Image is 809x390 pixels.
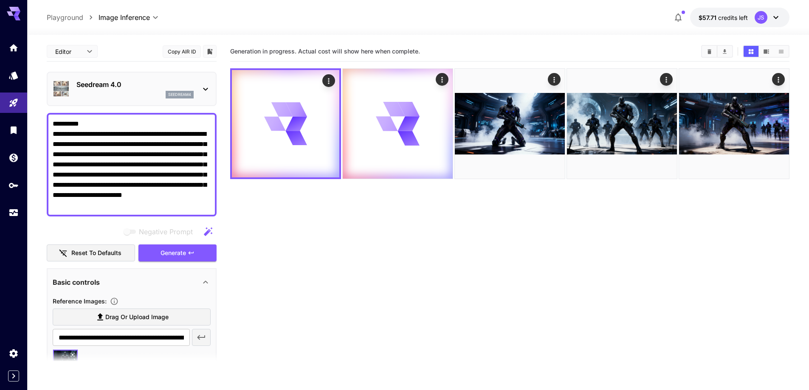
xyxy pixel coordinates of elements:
div: Clear AllDownload All [701,45,733,58]
button: Show media in grid view [744,46,758,57]
div: Library [8,125,19,135]
div: Show media in grid viewShow media in video viewShow media in list view [743,45,789,58]
span: Reference Images : [53,297,107,305]
span: $57.71 [699,14,718,21]
span: Negative prompts are not compatible with the selected model. [122,226,200,237]
span: credits left [718,14,748,21]
img: Z [455,69,565,179]
span: Generation in progress. Actual cost will show here when complete. [230,48,420,55]
p: Basic controls [53,277,100,287]
button: Generate [138,244,217,262]
p: seedream4 [168,92,191,98]
div: API Keys [8,180,19,191]
div: $57.7094 [699,13,748,22]
img: 9k= [567,69,677,179]
span: Negative Prompt [139,227,193,237]
button: Expand sidebar [8,370,19,382]
div: Actions [660,73,673,86]
button: $57.7094JS [690,8,789,27]
p: Seedream 4.0 [76,79,194,90]
button: Copy AIR ID [163,45,201,58]
div: Actions [322,74,335,87]
span: Generate [161,248,186,258]
nav: breadcrumb [47,12,99,22]
span: Drag or upload image [105,312,169,323]
div: Wallet [8,152,19,163]
div: Usage [8,208,19,218]
label: Drag or upload image [53,309,211,326]
div: Actions [548,73,561,86]
button: Clear All [702,46,717,57]
span: Editor [55,47,82,56]
div: Basic controls [53,272,211,292]
div: JS [755,11,767,24]
div: Playground [8,98,19,108]
span: Image Inference [99,12,150,22]
img: Z [679,69,789,179]
button: Download All [717,46,732,57]
div: Actions [772,73,785,86]
button: Show media in list view [774,46,789,57]
div: Settings [8,348,19,359]
button: Add to library [206,46,214,56]
button: Reset to defaults [47,244,135,262]
div: Actions [436,73,448,86]
button: Show media in video view [759,46,774,57]
div: Models [8,70,19,81]
div: Seedream 4.0seedream4 [53,76,211,102]
div: Home [8,42,19,53]
button: Upload a reference image to guide the result. This is needed for Image-to-Image or Inpainting. Su... [107,297,122,306]
a: Playground [47,12,83,22]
